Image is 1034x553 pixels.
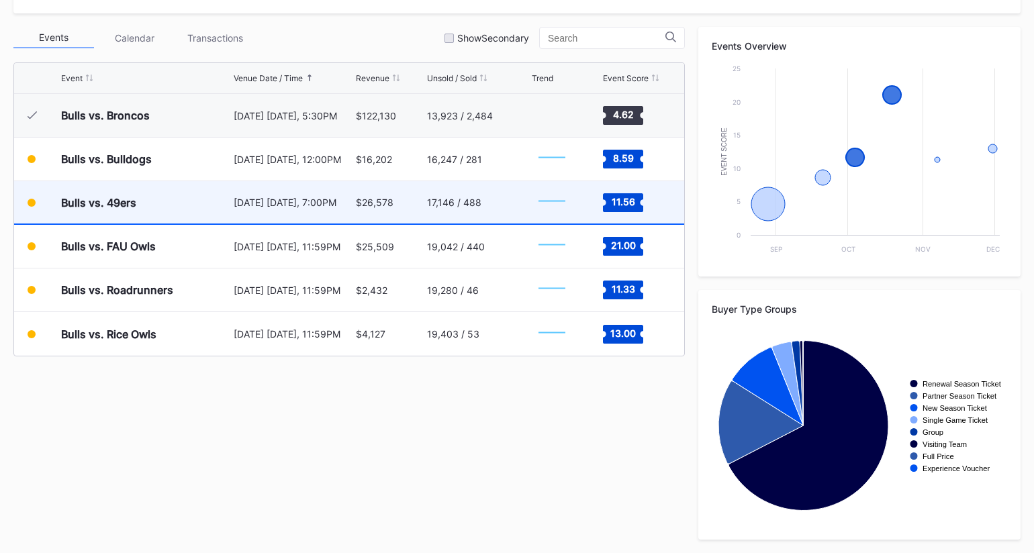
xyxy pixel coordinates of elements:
text: Experience Voucher [923,464,990,472]
text: New Season Ticket [923,404,988,412]
div: Trend [532,73,553,83]
svg: Chart title [532,142,572,176]
div: [DATE] [DATE], 11:59PM [234,328,352,340]
div: Revenue [356,73,389,83]
div: Show Secondary [457,32,529,44]
svg: Chart title [532,230,572,263]
div: Bulls vs. Broncos [61,109,150,122]
div: 19,042 / 440 [427,241,485,252]
text: 13.00 [610,327,636,338]
text: 5 [737,197,741,205]
text: 10 [733,164,741,172]
div: [DATE] [DATE], 12:00PM [234,154,352,165]
div: [DATE] [DATE], 11:59PM [234,285,352,296]
div: Bulls vs. Bulldogs [61,152,152,166]
input: Search [548,33,665,44]
div: $25,509 [356,241,394,252]
svg: Chart title [712,62,1006,263]
text: Sep [770,245,782,253]
div: 13,923 / 2,484 [427,110,493,121]
svg: Chart title [532,99,572,132]
text: 21.00 [611,240,636,251]
div: Venue Date / Time [234,73,303,83]
text: 11.33 [612,283,635,295]
div: $4,127 [356,328,385,340]
div: Bulls vs. 49ers [61,196,136,209]
svg: Chart title [532,273,572,307]
div: Bulls vs. FAU Owls [61,240,156,253]
div: [DATE] [DATE], 5:30PM [234,110,352,121]
div: $26,578 [356,197,393,208]
text: Visiting Team [923,440,967,448]
text: 4.62 [613,109,634,120]
svg: Chart title [712,325,1006,526]
text: Single Game Ticket [923,416,988,424]
text: 0 [737,231,741,239]
div: Unsold / Sold [427,73,477,83]
text: Oct [841,245,855,253]
div: Events Overview [712,40,1007,52]
div: $2,432 [356,285,387,296]
div: Event [61,73,83,83]
text: Group [923,428,943,436]
text: 8.59 [613,152,634,164]
div: Event Score [603,73,649,83]
div: Buyer Type Groups [712,303,1007,315]
div: [DATE] [DATE], 7:00PM [234,197,352,208]
div: $122,130 [356,110,396,121]
div: Transactions [175,28,255,48]
div: 17,146 / 488 [427,197,481,208]
text: 11.56 [612,195,635,207]
text: Dec [986,245,1000,253]
text: 25 [733,64,741,72]
svg: Chart title [532,317,572,351]
text: Renewal Season Ticket [923,380,1002,388]
text: Full Price [923,452,954,460]
div: Bulls vs. Roadrunners [61,283,173,297]
div: Bulls vs. Rice Owls [61,328,156,341]
text: 15 [733,131,741,139]
div: Calendar [94,28,175,48]
svg: Chart title [532,186,572,219]
text: Partner Season Ticket [923,392,997,400]
div: Events [13,28,94,48]
div: 16,247 / 281 [427,154,482,165]
div: [DATE] [DATE], 11:59PM [234,241,352,252]
text: Nov [915,245,931,253]
text: 20 [733,98,741,106]
div: 19,280 / 46 [427,285,479,296]
div: 19,403 / 53 [427,328,479,340]
text: Event Score [720,128,728,176]
div: $16,202 [356,154,392,165]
